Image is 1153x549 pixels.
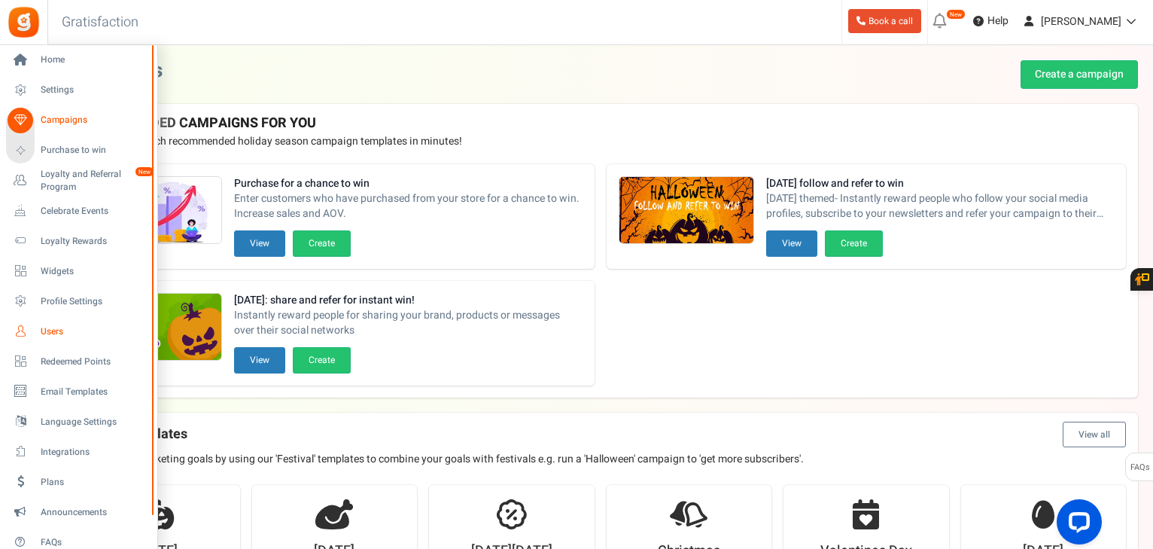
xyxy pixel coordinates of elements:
[75,116,1126,131] h4: RECOMMENDED CAMPAIGNS FOR YOU
[41,295,146,308] span: Profile Settings
[6,439,151,465] a: Integrations
[75,134,1126,149] p: Preview and launch recommended holiday season campaign templates in minutes!
[6,349,151,374] a: Redeemed Points
[293,347,351,374] button: Create
[766,191,1115,221] span: [DATE] themed- Instantly reward people who follow your social media profiles, subscribe to your n...
[766,176,1115,191] strong: [DATE] follow and refer to win
[6,228,151,254] a: Loyalty Rewards
[41,325,146,338] span: Users
[41,506,146,519] span: Announcements
[6,47,151,73] a: Home
[75,422,1126,447] h4: Festival templates
[946,9,966,20] em: New
[6,469,151,495] a: Plans
[825,230,883,257] button: Create
[41,235,146,248] span: Loyalty Rewards
[293,230,351,257] button: Create
[41,265,146,278] span: Widgets
[6,168,151,194] a: Loyalty and Referral Program New
[766,230,817,257] button: View
[6,258,151,284] a: Widgets
[967,9,1015,33] a: Help
[6,138,151,163] a: Purchase to win
[41,205,146,218] span: Celebrate Events
[41,114,146,127] span: Campaigns
[41,476,146,489] span: Plans
[1130,453,1150,482] span: FAQs
[7,5,41,39] img: Gratisfaction
[41,355,146,368] span: Redeemed Points
[41,536,146,549] span: FAQs
[6,379,151,404] a: Email Templates
[41,53,146,66] span: Home
[6,78,151,103] a: Settings
[6,198,151,224] a: Celebrate Events
[6,288,151,314] a: Profile Settings
[45,8,155,38] h3: Gratisfaction
[234,191,583,221] span: Enter customers who have purchased from your store for a chance to win. Increase sales and AOV.
[41,386,146,398] span: Email Templates
[41,446,146,459] span: Integrations
[1021,60,1138,89] a: Create a campaign
[6,499,151,525] a: Announcements
[6,409,151,435] a: Language Settings
[234,293,583,308] strong: [DATE]: share and refer for instant win!
[135,166,154,177] em: New
[234,176,583,191] strong: Purchase for a chance to win
[1041,14,1121,29] span: [PERSON_NAME]
[6,319,151,344] a: Users
[619,177,753,245] img: Recommended Campaigns
[848,9,921,33] a: Book a call
[41,168,151,194] span: Loyalty and Referral Program
[41,84,146,96] span: Settings
[75,452,1126,467] p: Achieve your marketing goals by using our 'Festival' templates to combine your goals with festiva...
[984,14,1008,29] span: Help
[1063,422,1126,447] button: View all
[234,308,583,338] span: Instantly reward people for sharing your brand, products or messages over their social networks
[41,416,146,429] span: Language Settings
[234,347,285,374] button: View
[6,108,151,133] a: Campaigns
[234,230,285,257] button: View
[41,144,146,157] span: Purchase to win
